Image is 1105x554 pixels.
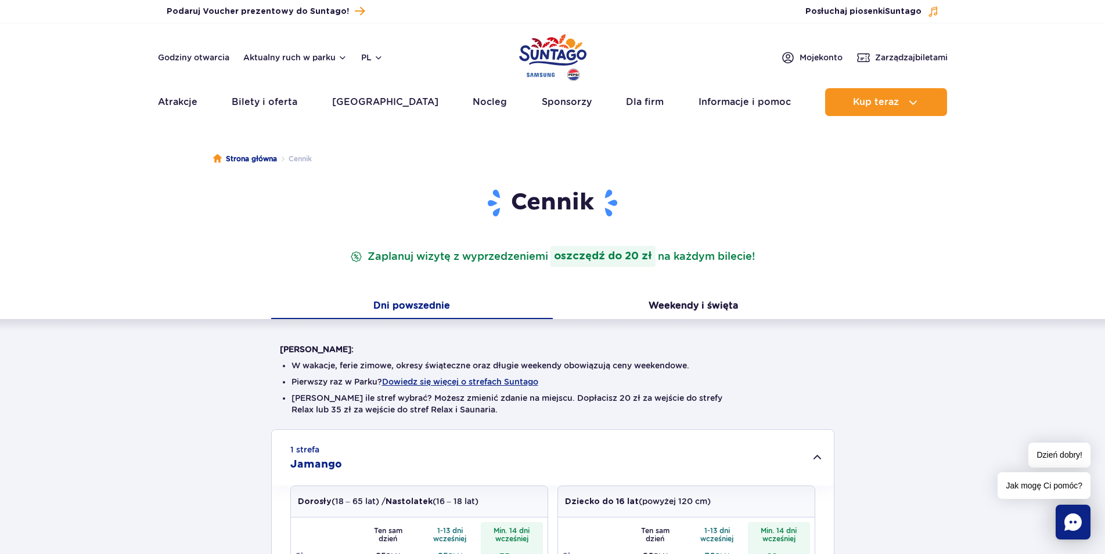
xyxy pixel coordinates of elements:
button: Posłuchaj piosenkiSuntago [805,6,939,17]
a: Godziny otwarcia [158,52,229,63]
li: [PERSON_NAME] ile stref wybrać? Możesz zmienić zdanie na miejscu. Dopłacisz 20 zł za wejście do s... [291,392,814,415]
li: Pierwszy raz w Parku? [291,376,814,388]
strong: Dorosły [298,498,332,506]
th: 1-13 dni wcześniej [419,522,481,546]
a: Strona główna [213,153,277,165]
a: [GEOGRAPHIC_DATA] [332,88,438,116]
th: Ten sam dzień [357,522,419,546]
a: Bilety i oferta [232,88,297,116]
button: Aktualny ruch w parku [243,53,347,62]
p: (powyżej 120 cm) [565,495,711,508]
th: Min. 14 dni wcześniej [481,522,543,546]
span: Zarządzaj biletami [875,52,948,63]
th: 1-13 dni wcześniej [686,522,748,546]
h1: Cennik [280,188,826,218]
a: Park of Poland [519,29,586,82]
a: Informacje i pomoc [699,88,791,116]
span: Posłuchaj piosenki [805,6,922,17]
strong: Dziecko do 16 lat [565,498,639,506]
a: Zarządzajbiletami [856,50,948,64]
span: Suntago [885,8,922,16]
th: Ten sam dzień [624,522,686,546]
a: Atrakcje [158,88,197,116]
span: Podaruj Voucher prezentowy do Suntago! [167,6,349,17]
button: Dni powszednie [271,295,553,319]
p: (18 – 65 lat) / (16 – 18 lat) [298,495,478,508]
strong: Nastolatek [386,498,433,506]
li: Cennik [277,153,312,165]
a: Mojekonto [781,50,843,64]
a: Sponsorzy [542,88,592,116]
a: Nocleg [473,88,507,116]
li: W wakacje, ferie zimowe, okresy świąteczne oraz długie weekendy obowiązują ceny weekendowe. [291,360,814,371]
span: Jak mogę Ci pomóc? [998,472,1090,499]
h2: Jamango [290,458,342,472]
a: Podaruj Voucher prezentowy do Suntago! [167,3,365,19]
button: pl [361,52,383,63]
p: Zaplanuj wizytę z wyprzedzeniem na każdym bilecie! [348,246,757,267]
span: Kup teraz [853,97,899,107]
span: Dzień dobry! [1028,443,1090,468]
th: Min. 14 dni wcześniej [748,522,810,546]
a: Dla firm [626,88,664,116]
button: Kup teraz [825,88,947,116]
button: Dowiedz się więcej o strefach Suntago [382,377,538,386]
strong: [PERSON_NAME]: [280,345,354,354]
div: Chat [1056,505,1090,539]
button: Weekendy i święta [553,295,834,319]
span: Moje konto [800,52,843,63]
strong: oszczędź do 20 zł [550,246,656,267]
small: 1 strefa [290,444,319,455]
